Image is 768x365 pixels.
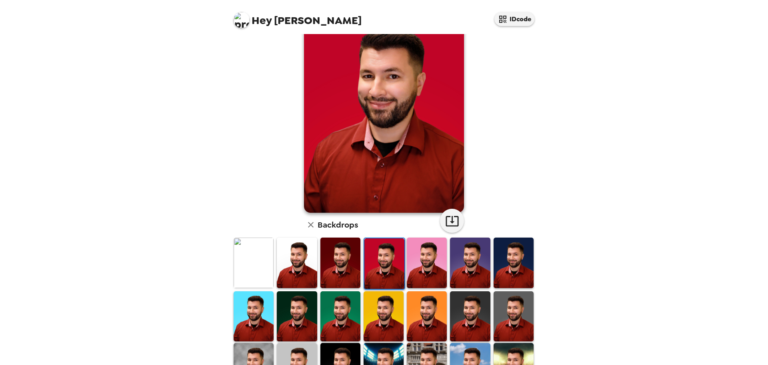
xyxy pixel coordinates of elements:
[252,13,272,28] span: Hey
[234,8,362,26] span: [PERSON_NAME]
[318,218,358,231] h6: Backdrops
[494,12,534,26] button: IDcode
[234,238,274,288] img: Original
[304,5,464,213] img: user
[234,12,250,28] img: profile pic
